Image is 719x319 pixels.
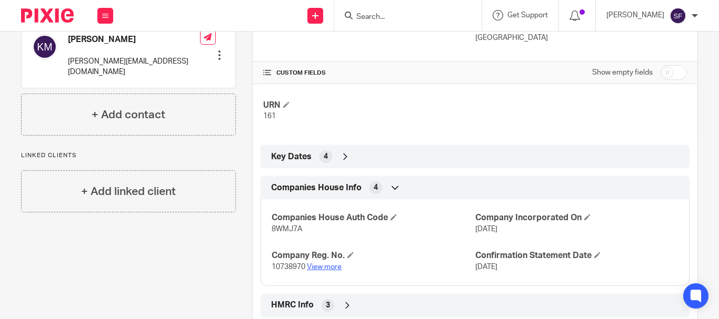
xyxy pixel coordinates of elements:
[21,8,74,23] img: Pixie
[271,300,314,311] span: HMRC Info
[307,263,342,271] a: View more
[507,12,548,19] span: Get Support
[263,112,276,120] span: 161
[68,34,200,45] h4: [PERSON_NAME]
[92,107,165,123] h4: + Add contact
[21,151,236,160] p: Linked clients
[271,182,362,193] span: Companies House Info
[32,34,57,59] img: svg%3E
[263,100,475,111] h4: URN
[271,151,312,162] span: Key Dates
[592,67,653,78] label: Show empty fields
[355,13,450,22] input: Search
[272,263,305,271] span: 10738970
[606,10,664,20] p: [PERSON_NAME]
[475,250,678,261] h4: Confirmation Statement Date
[475,212,678,223] h4: Company Incorporated On
[670,7,686,24] img: svg%3E
[263,69,475,77] h4: CUSTOM FIELDS
[272,225,302,233] span: 8WMJ7A
[475,225,497,233] span: [DATE]
[68,56,200,78] p: [PERSON_NAME][EMAIL_ADDRESS][DOMAIN_NAME]
[374,182,378,193] span: 4
[326,300,330,311] span: 3
[272,250,475,261] h4: Company Reg. No.
[324,151,328,162] span: 4
[81,183,176,200] h4: + Add linked client
[475,33,687,43] p: [GEOGRAPHIC_DATA]
[272,212,475,223] h4: Companies House Auth Code
[475,263,497,271] span: [DATE]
